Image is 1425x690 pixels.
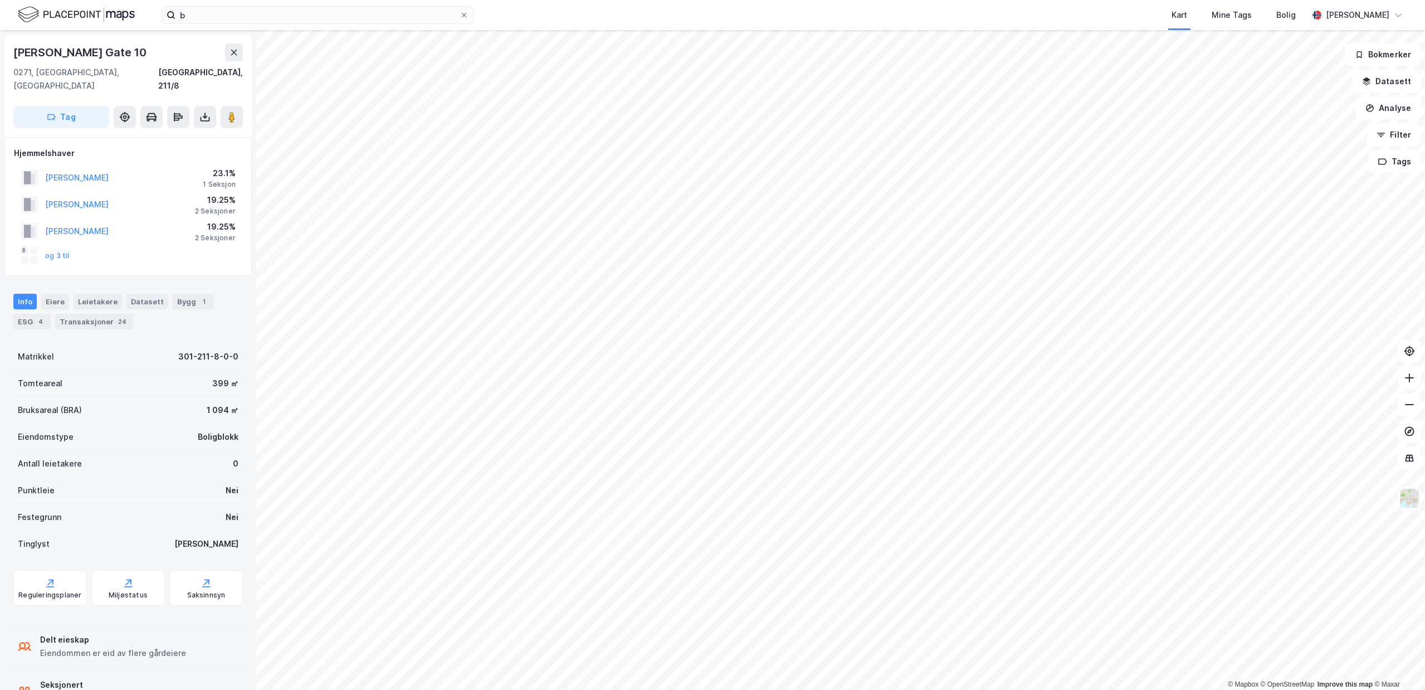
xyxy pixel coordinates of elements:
div: Kart [1172,8,1187,22]
div: Nei [226,511,238,524]
div: Info [13,294,37,309]
div: 0271, [GEOGRAPHIC_DATA], [GEOGRAPHIC_DATA] [13,66,158,93]
div: 1 [198,296,209,307]
div: Boligblokk [198,430,238,444]
div: Eiere [41,294,69,309]
div: Tomteareal [18,377,62,390]
a: OpenStreetMap [1261,681,1315,688]
div: Matrikkel [18,350,54,363]
div: Bolig [1276,8,1296,22]
div: ESG [13,314,51,329]
div: 301-211-8-0-0 [178,350,238,363]
div: 0 [233,457,238,470]
div: [PERSON_NAME] [174,537,238,551]
button: Analyse [1356,97,1421,119]
div: Festegrunn [18,511,61,524]
input: Søk på adresse, matrikkel, gårdeiere, leietakere eller personer [175,7,460,23]
div: [PERSON_NAME] Gate 10 [13,43,149,61]
div: [GEOGRAPHIC_DATA], 211/8 [158,66,243,93]
iframe: Chat Widget [1369,636,1425,690]
div: 4 [35,316,46,327]
img: Z [1399,488,1420,509]
div: Eiendommen er eid av flere gårdeiere [40,647,186,660]
div: Delt eieskap [40,633,186,647]
div: 23.1% [203,167,236,180]
button: Tag [13,106,109,128]
div: 399 ㎡ [212,377,238,390]
div: Kontrollprogram for chat [1369,636,1425,690]
button: Filter [1367,124,1421,146]
button: Datasett [1353,70,1421,93]
div: Saksinnsyn [187,591,226,600]
img: logo.f888ab2527a4732fd821a326f86c7f29.svg [18,5,135,25]
div: [PERSON_NAME] [1326,8,1389,22]
div: Bygg [173,294,214,309]
div: 2 Seksjoner [195,207,236,216]
div: 24 [116,316,129,327]
div: 1 Seksjon [203,180,236,189]
div: Miljøstatus [109,591,148,600]
div: Reguleringsplaner [18,591,81,600]
a: Improve this map [1317,681,1373,688]
div: Hjemmelshaver [14,147,242,160]
div: 2 Seksjoner [195,234,236,242]
div: Leietakere [74,294,122,309]
div: Mine Tags [1212,8,1252,22]
div: Antall leietakere [18,457,82,470]
div: Tinglyst [18,537,50,551]
div: Bruksareal (BRA) [18,404,82,417]
div: Datasett [126,294,168,309]
div: 1 094 ㎡ [207,404,238,417]
div: Nei [226,484,238,497]
div: 19.25% [195,220,236,234]
button: Bokmerker [1345,43,1421,66]
div: Eiendomstype [18,430,74,444]
div: 19.25% [195,193,236,207]
div: Punktleie [18,484,55,497]
button: Tags [1369,150,1421,173]
div: Transaksjoner [55,314,133,329]
a: Mapbox [1228,681,1258,688]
